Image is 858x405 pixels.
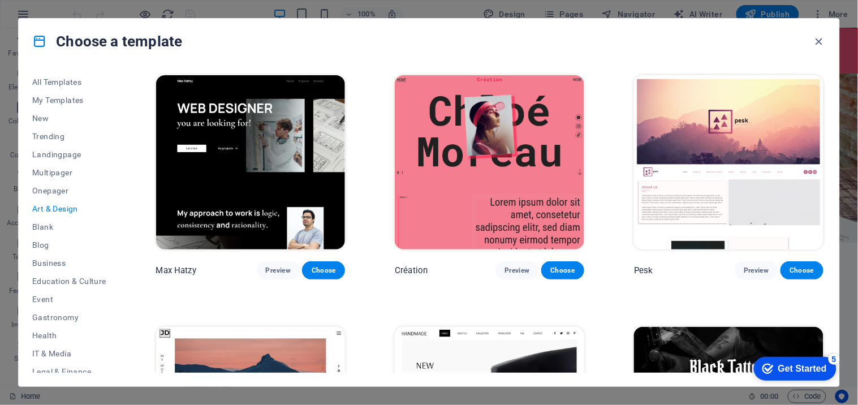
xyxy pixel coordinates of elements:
[495,261,538,279] button: Preview
[32,236,106,254] button: Blog
[32,331,106,340] span: Health
[32,326,106,344] button: Health
[634,265,653,276] p: Pesk
[266,266,291,275] span: Preview
[32,308,106,326] button: Gastronomy
[32,240,106,249] span: Blog
[781,261,823,279] button: Choose
[257,261,300,279] button: Preview
[32,295,106,304] span: Event
[32,127,106,145] button: Trending
[84,2,95,14] div: 5
[156,265,196,276] p: Max Hatzy
[311,266,336,275] span: Choose
[156,75,346,249] img: Max Hatzy
[32,150,106,159] span: Landingpage
[32,218,106,236] button: Blank
[32,344,106,363] button: IT & Media
[32,182,106,200] button: Onepager
[32,222,106,231] span: Blank
[32,254,106,272] button: Business
[744,266,769,275] span: Preview
[32,145,106,163] button: Landingpage
[32,186,106,195] span: Onepager
[32,163,106,182] button: Multipager
[302,261,345,279] button: Choose
[32,96,106,105] span: My Templates
[32,109,106,127] button: New
[505,266,529,275] span: Preview
[9,6,92,29] div: Get Started 5 items remaining, 0% complete
[32,272,106,290] button: Education & Culture
[634,75,823,249] img: Pesk
[32,114,106,123] span: New
[32,91,106,109] button: My Templates
[550,266,575,275] span: Choose
[32,290,106,308] button: Event
[32,77,106,87] span: All Templates
[32,204,106,213] span: Art & Design
[32,313,106,322] span: Gastronomy
[395,75,584,249] img: Création
[32,168,106,177] span: Multipager
[32,349,106,358] span: IT & Media
[790,266,814,275] span: Choose
[32,367,106,376] span: Legal & Finance
[32,200,106,218] button: Art & Design
[32,363,106,381] button: Legal & Finance
[32,258,106,268] span: Business
[735,261,778,279] button: Preview
[395,265,428,276] p: Création
[32,32,182,50] h4: Choose a template
[32,277,106,286] span: Education & Culture
[32,73,106,91] button: All Templates
[33,12,82,23] div: Get Started
[32,132,106,141] span: Trending
[541,261,584,279] button: Choose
